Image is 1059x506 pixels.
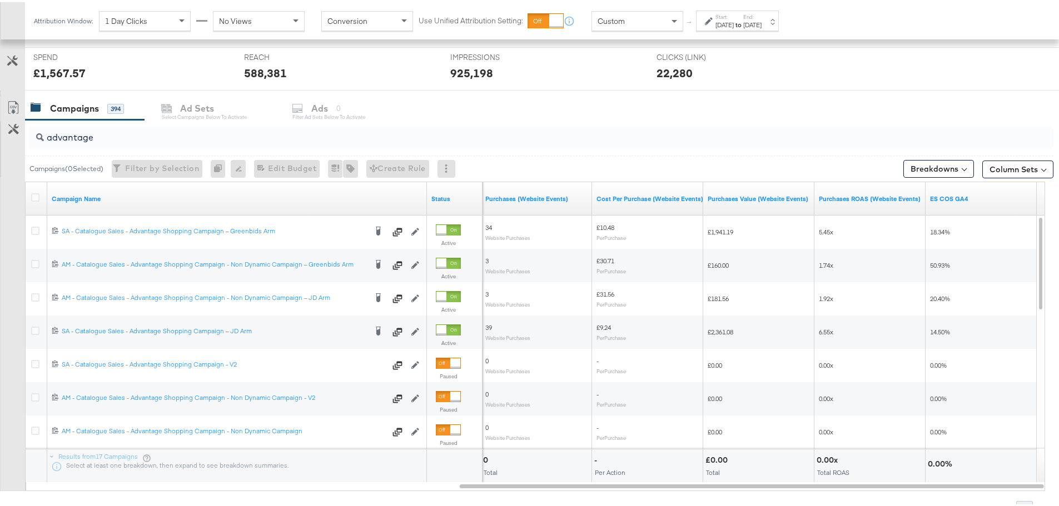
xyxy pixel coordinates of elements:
div: AM - Catalogue Sales - Advantage Shopping Campaign - Non Dynamic Campaign - V2 [62,391,386,400]
div: AM - Catalogue Sales - Advantage Shopping Campaign - Non Dynamic Campaign – JD Arm [62,291,366,300]
div: 394 [107,102,124,112]
a: Shows the current state of your Ad Campaign. [431,192,478,201]
span: 0.00% [930,359,947,367]
label: End: [743,11,762,18]
span: - [596,421,599,429]
div: SA - Catalogue Sales - Advantage Shopping Campaign – JD Arm [62,324,366,333]
span: £2,361.08 [708,325,733,334]
sub: Per Purchase [596,232,626,239]
label: Use Unified Attribution Setting: [419,13,523,24]
a: AM - Catalogue Sales - Advantage Shopping Campaign - Non Dynamic Campaign – JD Arm [62,291,366,302]
span: £30.71 [596,254,614,263]
span: £0.00 [708,359,722,367]
span: 18.34% [930,226,950,234]
span: REACH [244,50,327,61]
span: 0.00% [930,392,947,400]
div: [DATE] [715,18,734,27]
div: AM - Catalogue Sales - Advantage Shopping Campaign - Non Dynamic Campaign [62,424,386,433]
span: 0 [485,421,489,429]
div: Campaigns [50,100,99,113]
div: 588,381 [244,63,287,79]
sub: Website Purchases [485,299,530,305]
span: £160.00 [708,259,729,267]
sub: Per Purchase [596,332,626,339]
label: Active [436,270,461,278]
span: 3 [485,288,489,296]
label: Paused [436,370,461,378]
span: 1.92x [819,292,833,300]
a: The total value of the purchase actions divided by spend tracked by your Custom Audience pixel on... [819,192,921,201]
div: 0 [483,453,491,463]
a: The average cost for each purchase tracked by your Custom Audience pixel on your website after pe... [596,192,703,201]
span: £0.00 [708,392,722,400]
label: Paused [436,437,461,444]
div: 0.00% [928,457,956,467]
button: Breakdowns [903,158,974,176]
div: AM - Catalogue Sales - Advantage Shopping Campaign - Non Dynamic Campaign – Greenbids Arm [62,258,366,267]
span: 20.40% [930,292,950,300]
span: No Views [219,14,252,24]
a: AM - Catalogue Sales - Advantage Shopping Campaign - Non Dynamic Campaign – Greenbids Arm [62,258,366,269]
button: Column Sets [982,158,1053,176]
span: £181.56 [708,292,729,300]
label: Active [436,304,461,311]
div: SA - Catalogue Sales - Advantage Shopping Campaign – Greenbids Arm [62,224,366,233]
span: £31.56 [596,288,614,296]
span: SPEND [33,50,117,61]
a: AM - Catalogue Sales - Advantage Shopping Campaign - Non Dynamic Campaign - V2 [62,391,386,402]
div: 22,280 [657,63,693,79]
a: ES COS GA4 [930,192,1032,201]
span: - [596,354,599,363]
span: 0 [485,388,489,396]
div: SA - Catalogue Sales - Advantage Shopping Campaign - V2 [62,358,386,367]
span: 14.50% [930,325,950,334]
span: Total [706,466,720,474]
span: Conversion [327,14,367,24]
div: - [594,453,600,463]
div: £0.00 [705,453,731,463]
sub: Website Purchases [485,365,530,372]
a: The number of times a purchase was made tracked by your Custom Audience pixel on your website aft... [485,192,588,201]
div: 925,198 [450,63,493,79]
a: AM - Catalogue Sales - Advantage Shopping Campaign - Non Dynamic Campaign [62,424,386,435]
sub: Website Purchases [485,332,530,339]
span: £1,941.19 [708,226,733,234]
input: Search Campaigns by Name, ID or Objective [44,120,959,142]
span: 0.00x [819,392,833,400]
label: Start: [715,11,734,18]
span: 39 [485,321,492,329]
sub: Per Purchase [596,365,626,372]
div: Campaigns ( 0 Selected) [29,162,103,172]
a: The total value of the purchase actions tracked by your Custom Audience pixel on your website aft... [708,192,810,201]
span: 5.45x [819,226,833,234]
a: Your campaign name. [52,192,422,201]
span: Total [484,466,498,474]
sub: Per Purchase [596,432,626,439]
span: £0.00 [708,425,722,434]
sub: Website Purchases [485,432,530,439]
span: 1 Day Clicks [105,14,147,24]
span: 3 [485,254,489,263]
label: Active [436,337,461,344]
sub: Per Purchase [596,299,626,305]
a: SA - Catalogue Sales - Advantage Shopping Campaign – Greenbids Arm [62,224,366,236]
span: 0.00% [930,425,947,434]
sub: Website Purchases [485,399,530,405]
sub: Website Purchases [485,232,530,239]
span: ↑ [684,19,695,23]
div: 0 [211,158,231,176]
span: 6.55x [819,325,833,334]
span: £9.24 [596,321,611,329]
a: SA - Catalogue Sales - Advantage Shopping Campaign – JD Arm [62,324,366,335]
strong: to [734,18,743,27]
span: Total ROAS [817,466,849,474]
span: 0.00x [819,359,833,367]
span: CLICKS (LINK) [657,50,740,61]
span: 50.93% [930,259,950,267]
label: Paused [436,404,461,411]
div: 0.00x [817,453,841,463]
span: 1.74x [819,259,833,267]
span: - [596,388,599,396]
sub: Per Purchase [596,265,626,272]
span: IMPRESSIONS [450,50,534,61]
